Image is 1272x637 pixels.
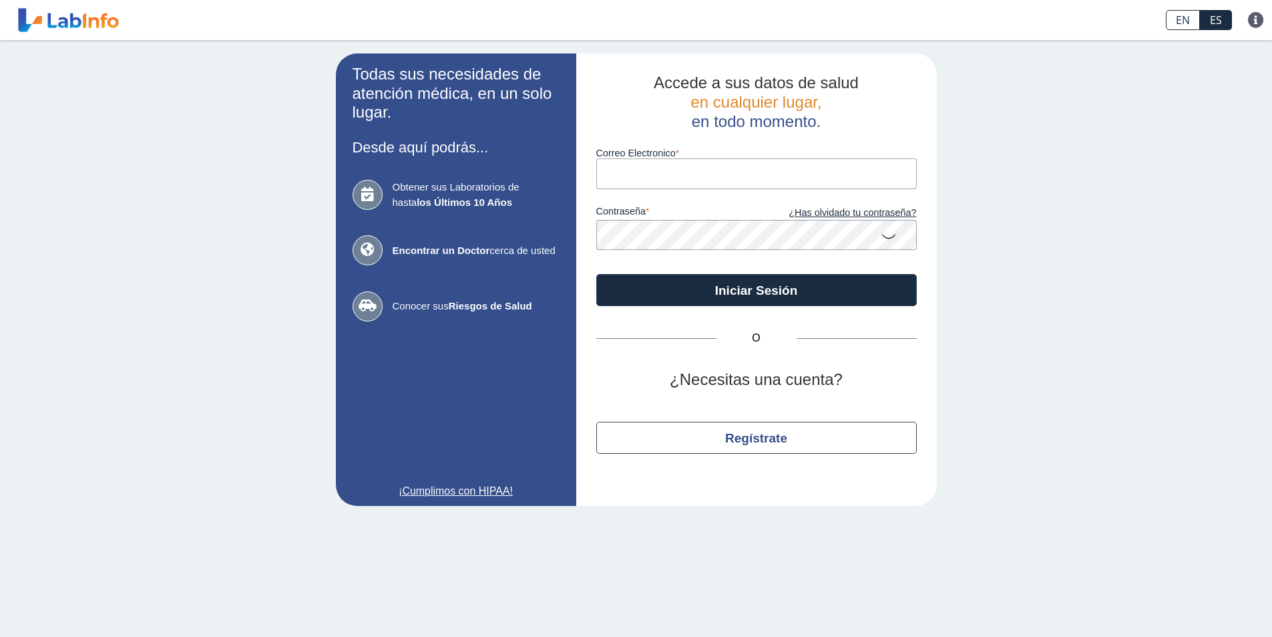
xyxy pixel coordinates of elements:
h3: Desde aquí podrás... [353,139,560,156]
span: Accede a sus datos de salud [654,74,859,92]
button: Regístrate [596,422,917,454]
b: los Últimos 10 Años [417,197,512,208]
span: Obtener sus Laboratorios de hasta [393,180,560,210]
button: Iniciar Sesión [596,274,917,306]
a: ¿Has olvidado tu contraseña? [757,206,917,221]
h2: ¿Necesitas una cuenta? [596,370,917,390]
h2: Todas sus necesidades de atención médica, en un solo lugar. [353,65,560,122]
label: contraseña [596,206,757,221]
b: Riesgos de Salud [449,300,532,311]
span: O [716,330,797,346]
a: ¡Cumplimos con HIPAA! [353,483,560,499]
span: cerca de usted [393,243,560,259]
a: EN [1166,10,1200,30]
a: ES [1200,10,1232,30]
label: Correo Electronico [596,148,917,158]
span: en cualquier lugar, [690,93,821,111]
b: Encontrar un Doctor [393,245,490,256]
span: en todo momento. [692,112,821,130]
span: Conocer sus [393,299,560,314]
